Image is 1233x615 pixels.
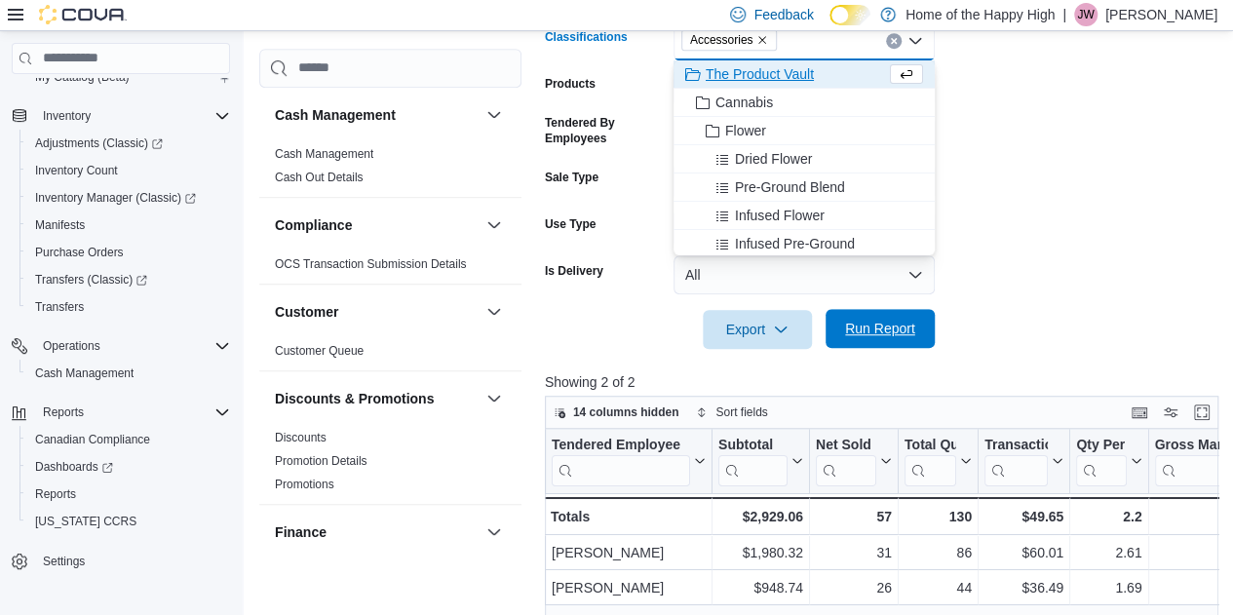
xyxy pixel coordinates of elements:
span: Adjustments (Classic) [35,135,163,151]
button: Canadian Compliance [19,426,238,453]
button: [US_STATE] CCRS [19,508,238,535]
div: Jacob Williams [1074,3,1098,26]
button: All [674,255,935,294]
a: Cash Management [27,362,141,385]
a: Transfers [27,295,92,319]
span: Flower [725,121,766,140]
span: Transfers [35,299,84,315]
button: Customer [482,300,506,324]
div: [PERSON_NAME] [552,541,706,564]
div: 1.69 [1076,576,1141,599]
button: Finance [482,520,506,544]
span: Transfers [27,295,230,319]
button: Transaction Average [984,436,1063,485]
span: Discounts [275,430,327,445]
div: 57 [816,505,892,528]
span: Pre-Ground Blend [735,177,845,197]
button: Inventory Count [19,157,238,184]
span: [US_STATE] CCRS [35,514,136,529]
div: Transaction Average [984,436,1048,454]
a: Promotions [275,478,334,491]
span: Purchase Orders [35,245,124,260]
div: Total Quantity [905,436,956,485]
button: Net Sold [816,436,892,485]
label: Classifications [545,29,628,45]
label: Sale Type [545,170,598,185]
p: Showing 2 of 2 [545,372,1225,392]
a: Dashboards [27,455,121,479]
button: Inventory [35,104,98,128]
input: Dark Mode [829,5,870,25]
span: The Product Vault [706,64,814,84]
button: Close list of options [907,33,923,49]
button: Qty Per Transaction [1076,436,1141,485]
a: Dashboards [19,453,238,480]
p: Home of the Happy High [905,3,1055,26]
div: Cash Management [259,142,521,197]
div: $2,929.06 [718,505,803,528]
a: Customer Queue [275,344,364,358]
button: Settings [4,547,238,575]
span: My Catalog (Beta) [35,69,130,85]
div: 2.2 [1076,505,1141,528]
span: Canadian Compliance [35,432,150,447]
label: Tendered By Employees [545,115,666,146]
span: Cash Management [275,146,373,162]
button: Export [703,310,812,349]
a: Adjustments (Classic) [19,130,238,157]
span: Operations [43,338,100,354]
button: The Product Vault [674,60,935,89]
button: Infused Flower [674,202,935,230]
a: Reports [27,482,84,506]
span: Cannabis [715,93,773,112]
span: Washington CCRS [27,510,230,533]
button: Cash Management [19,360,238,387]
span: Manifests [35,217,85,233]
button: Reports [4,399,238,426]
p: [PERSON_NAME] [1105,3,1217,26]
button: Cannabis [674,89,935,117]
h3: Customer [275,302,338,322]
button: Keyboard shortcuts [1128,401,1151,424]
button: Display options [1159,401,1182,424]
button: Remove Accessories from selection in this group [756,34,768,46]
button: Transfers [19,293,238,321]
div: $60.01 [984,541,1063,564]
h3: Cash Management [275,105,396,125]
span: Feedback [753,5,813,24]
div: [PERSON_NAME] [552,576,706,599]
span: Purchase Orders [27,241,230,264]
span: Adjustments (Classic) [27,132,230,155]
button: Cash Management [482,103,506,127]
span: Dashboards [27,455,230,479]
button: Subtotal [718,436,803,485]
a: Promotion Details [275,454,367,468]
div: Qty Per Transaction [1076,436,1126,485]
a: Settings [35,550,93,573]
div: Tendered Employee [552,436,690,454]
button: Cash Management [275,105,479,125]
span: Inventory Manager (Classic) [27,186,230,210]
a: Inventory Count [27,159,126,182]
span: Dashboards [35,459,113,475]
span: Reports [43,404,84,420]
button: Enter fullscreen [1190,401,1214,424]
span: Canadian Compliance [27,428,230,451]
span: Operations [35,334,230,358]
button: Discounts & Promotions [275,389,479,408]
a: My Catalog (Beta) [27,65,137,89]
button: Compliance [482,213,506,237]
span: Settings [43,554,85,569]
span: Customer Queue [275,343,364,359]
div: Net Sold [816,436,876,454]
span: Transfers (Classic) [35,272,147,288]
div: 86 [905,541,972,564]
a: Purchase Orders [27,241,132,264]
div: Discounts & Promotions [259,426,521,504]
span: Inventory Count [27,159,230,182]
span: Promotion Details [275,453,367,469]
div: 2.61 [1076,541,1141,564]
div: 130 [905,505,972,528]
button: Customer [275,302,479,322]
span: Reports [35,486,76,502]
